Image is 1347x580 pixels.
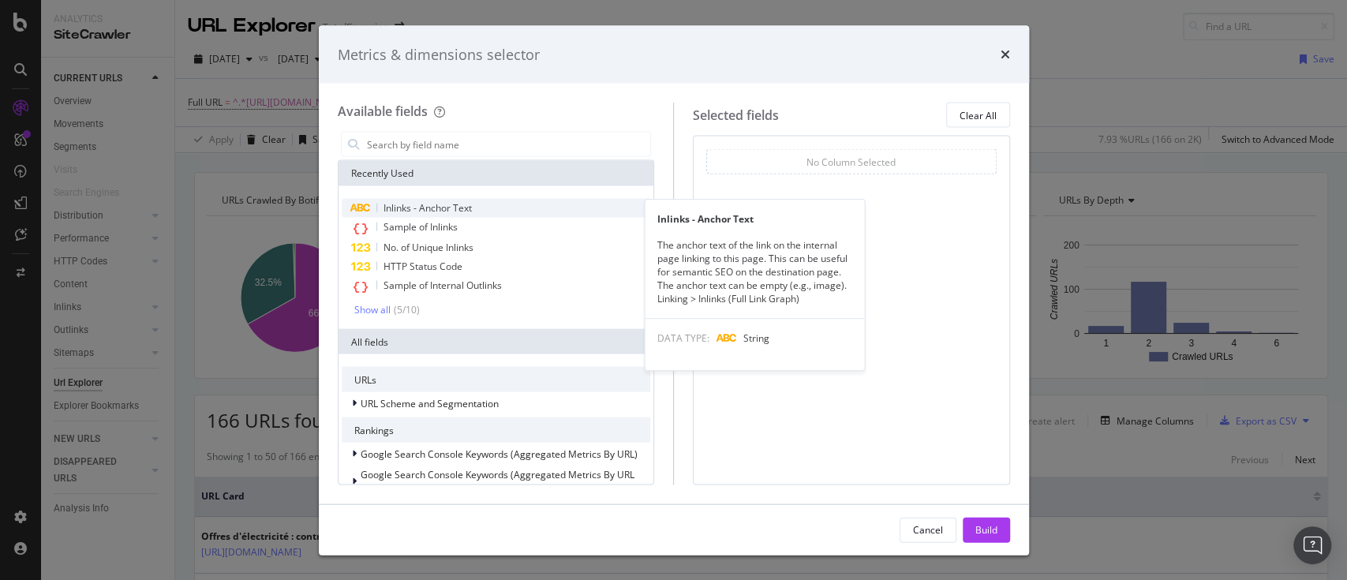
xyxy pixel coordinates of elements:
div: times [1001,44,1010,65]
span: Google Search Console Keywords (Aggregated Metrics By URL and Country) [361,468,634,495]
div: modal [319,25,1029,555]
div: The anchor text of the link on the internal page linking to this page. This can be useful for sem... [645,238,864,306]
div: Available fields [338,103,428,120]
input: Search by field name [365,133,651,156]
div: Cancel [913,522,943,536]
div: Inlinks - Anchor Text [645,212,864,226]
button: Clear All [946,103,1010,128]
span: HTTP Status Code [384,260,462,273]
div: No Column Selected [806,155,896,168]
div: URLs [342,367,651,392]
div: Rankings [342,417,651,443]
div: Clear All [960,108,997,122]
div: Recently Used [339,161,654,186]
button: Cancel [900,517,956,542]
span: Sample of Inlinks [384,220,458,234]
span: Sample of Internal Outlinks [384,279,502,292]
div: Open Intercom Messenger [1293,526,1331,564]
div: Build [975,522,997,536]
div: Show all [354,304,391,315]
span: String [743,331,769,345]
span: URL Scheme and Segmentation [361,396,499,410]
button: Build [963,517,1010,542]
span: No. of Unique Inlinks [384,241,473,254]
span: Inlinks - Anchor Text [384,201,472,215]
div: Selected fields [693,106,779,124]
div: Metrics & dimensions selector [338,44,540,65]
span: DATA TYPE: [657,331,709,345]
div: All fields [339,329,654,354]
div: ( 5 / 10 ) [391,303,420,316]
span: Google Search Console Keywords (Aggregated Metrics By URL) [361,447,638,460]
